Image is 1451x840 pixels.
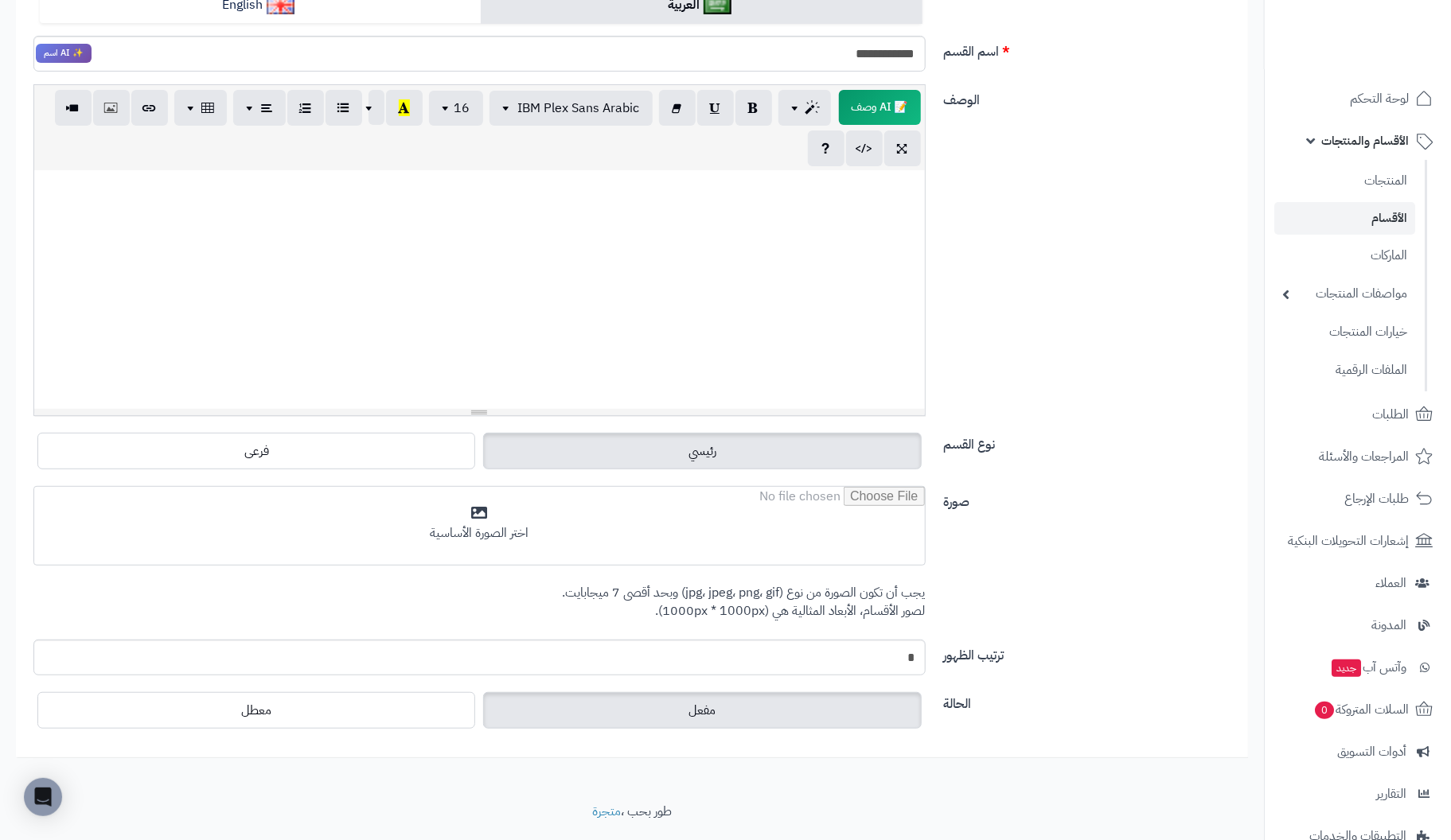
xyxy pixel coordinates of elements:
[518,99,640,118] span: IBM Plex Sans Arabic
[1315,702,1334,719] span: 0
[1376,783,1406,805] span: التقارير
[454,99,470,118] span: 16
[1319,445,1409,468] span: المراجعات والأسئلة
[1274,648,1441,686] a: وآتس آبجديد
[33,584,926,620] p: يجب أن تكون الصورة من نوع (jpg، jpeg، png، gif) وبحد أقصى 7 ميجابايت. لصور الأقسام، الأبعاد المثا...
[1313,698,1409,721] span: السلات المتروكة
[938,486,1243,511] label: صورة
[1274,437,1441,476] a: المراجعات والأسئلة
[490,91,653,126] button: IBM Plex Sans Arabic
[1372,403,1409,426] span: الطلبات
[1274,522,1441,560] a: إشعارات التحويلات البنكية
[36,44,92,63] span: انقر لاستخدام رفيقك الذكي
[938,429,1243,454] label: نوع القسم
[1330,656,1406,679] span: وآتس آب
[1274,606,1441,644] a: المدونة
[938,36,1243,61] label: اسم القسم
[1337,741,1406,763] span: أدوات التسويق
[429,91,483,126] button: 16
[1350,87,1409,110] span: لوحة التحكم
[688,441,716,461] span: رئيسي
[1332,659,1361,677] span: جديد
[688,701,716,720] span: مفعل
[592,802,621,821] a: متجرة
[1274,239,1415,273] a: الماركات
[1274,80,1441,118] a: لوحة التحكم
[1274,690,1441,729] a: السلات المتروكة0
[241,701,271,720] span: معطل
[24,778,62,816] div: Open Intercom Messenger
[1288,530,1409,552] span: إشعارات التحويلات البنكية
[1321,130,1409,152] span: الأقسام والمنتجات
[1274,202,1415,235] a: الأقسام
[938,688,1243,714] label: الحالة
[1375,572,1406,594] span: العملاء
[1274,395,1441,434] a: الطلبات
[1274,564,1441,602] a: العملاء
[839,90,921,125] span: انقر لاستخدام رفيقك الذكي
[938,640,1243,665] label: ترتيب الظهور
[1371,614,1406,636] span: المدونة
[1274,353,1415,387] a: الملفات الرقمية
[1274,775,1441,813] a: التقارير
[1274,733,1441,771] a: أدوات التسويق
[1274,480,1441,518] a: طلبات الإرجاع
[1274,164,1415,198] a: المنتجات
[1274,315,1415,349] a: خيارات المنتجات
[1344,488,1409,510] span: طلبات الإرجاع
[938,84,1243,110] label: الوصف
[244,441,269,461] span: فرعى
[1274,277,1415,311] a: مواصفات المنتجات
